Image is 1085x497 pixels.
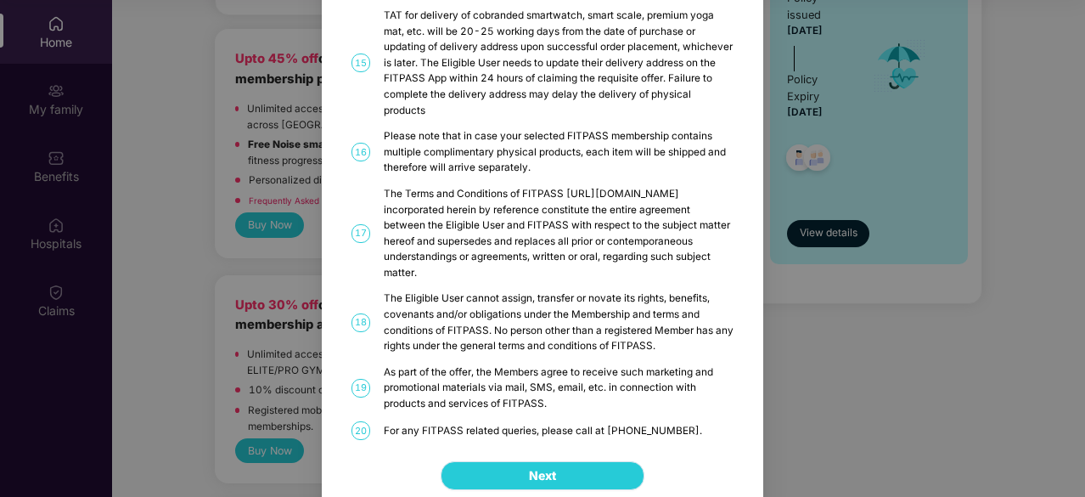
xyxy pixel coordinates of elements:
span: 15 [351,54,370,72]
span: Next [529,466,556,485]
span: 18 [351,313,370,332]
div: The Eligible User cannot assign, transfer or novate its rights, benefits, covenants and/or obliga... [384,291,734,353]
div: Please note that in case your selected FITPASS membership contains multiple complimentary physica... [384,128,734,176]
span: 16 [351,143,370,161]
div: As part of the offer, the Members agree to receive such marketing and promotional materials via m... [384,364,734,412]
span: 17 [351,224,370,243]
button: Next [441,461,644,490]
div: For any FITPASS related queries, please call at [PHONE_NUMBER]. [384,423,734,439]
div: TAT for delivery of cobranded smartwatch, smart scale, premium yoga mat, etc. will be 20-25 worki... [384,8,734,118]
span: 20 [351,421,370,440]
div: The Terms and Conditions of FITPASS [URL][DOMAIN_NAME] incorporated herein by reference constitut... [384,186,734,280]
span: 19 [351,379,370,398]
